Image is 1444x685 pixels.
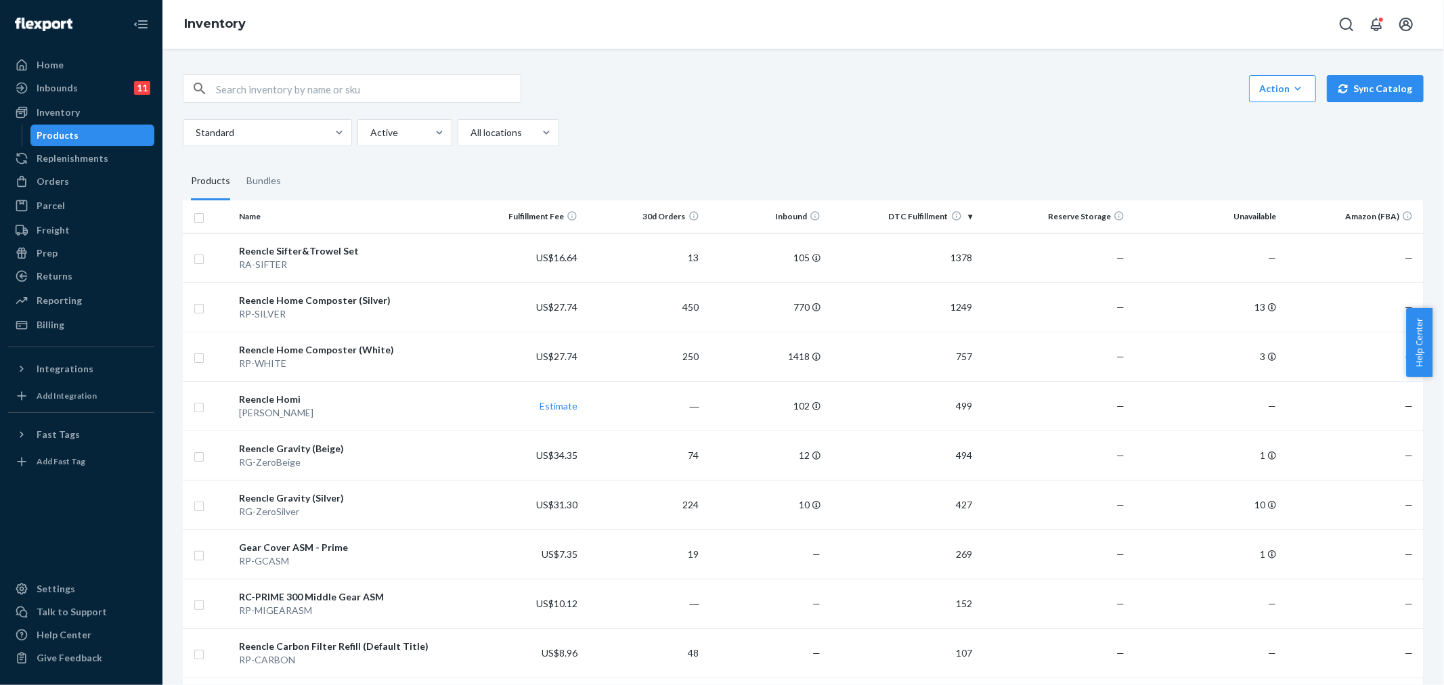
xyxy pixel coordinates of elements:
[239,442,456,456] div: Reencle Gravity (Beige)
[216,75,521,102] input: Search inventory by name or sku
[540,400,577,412] a: Estimate
[37,223,70,237] div: Freight
[194,126,196,139] input: Standard
[1405,548,1413,560] span: —
[239,590,456,604] div: RC-PRIME 300 Middle Gear ASM
[1130,529,1282,579] td: 1
[37,58,64,72] div: Home
[1130,332,1282,381] td: 3
[826,332,978,381] td: 757
[583,628,705,678] td: 48
[1405,400,1413,412] span: —
[812,598,821,609] span: —
[239,357,456,370] div: RP-WHITE
[1405,647,1413,659] span: —
[37,428,80,441] div: Fast Tags
[705,381,827,430] td: 102
[1116,647,1124,659] span: —
[1405,301,1413,313] span: —
[8,195,154,217] a: Parcel
[8,54,154,76] a: Home
[239,653,456,667] div: RP-CARBON
[37,81,78,95] div: Inbounds
[8,171,154,192] a: Orders
[8,242,154,264] a: Prep
[239,554,456,568] div: RP-GCASM
[536,598,577,609] span: US$10.12
[8,265,154,287] a: Returns
[1130,430,1282,480] td: 1
[1116,301,1124,313] span: —
[705,430,827,480] td: 12
[583,579,705,628] td: ―
[234,200,462,233] th: Name
[37,269,72,283] div: Returns
[1268,252,1276,263] span: —
[37,456,85,467] div: Add Fast Tag
[1327,75,1424,102] button: Sync Catalog
[536,351,577,362] span: US$27.74
[826,480,978,529] td: 427
[184,16,246,31] a: Inventory
[461,200,583,233] th: Fulfillment Fee
[127,11,154,38] button: Close Navigation
[826,430,978,480] td: 494
[239,491,456,505] div: Reencle Gravity (Silver)
[239,505,456,518] div: RG-ZeroSilver
[239,456,456,469] div: RG-ZeroBeige
[8,102,154,123] a: Inventory
[469,126,471,139] input: All locations
[1333,11,1360,38] button: Open Search Box
[1405,252,1413,263] span: —
[37,605,107,619] div: Talk to Support
[134,81,150,95] div: 11
[705,200,827,233] th: Inbound
[826,282,978,332] td: 1249
[1406,308,1432,377] button: Help Center
[1130,480,1282,529] td: 10
[246,162,281,200] div: Bundles
[8,385,154,407] a: Add Integration
[583,430,705,480] td: 74
[8,451,154,472] a: Add Fast Tag
[583,480,705,529] td: 224
[1116,598,1124,609] span: —
[536,449,577,461] span: US$34.35
[812,548,821,560] span: —
[369,126,370,139] input: Active
[1405,598,1413,609] span: —
[37,582,75,596] div: Settings
[1268,647,1276,659] span: —
[1116,499,1124,510] span: —
[191,162,230,200] div: Products
[812,647,821,659] span: —
[37,152,108,165] div: Replenishments
[37,175,69,188] div: Orders
[536,499,577,510] span: US$31.30
[583,200,705,233] th: 30d Orders
[1405,449,1413,461] span: —
[1393,11,1420,38] button: Open account menu
[542,548,577,560] span: US$7.35
[8,578,154,600] a: Settings
[826,233,978,282] td: 1378
[1116,548,1124,560] span: —
[1116,351,1124,362] span: —
[8,77,154,99] a: Inbounds11
[542,647,577,659] span: US$8.96
[583,332,705,381] td: 250
[239,307,456,321] div: RP-SILVER
[583,233,705,282] td: 13
[1130,200,1282,233] th: Unavailable
[583,381,705,430] td: ―
[37,294,82,307] div: Reporting
[8,358,154,380] button: Integrations
[1268,400,1276,412] span: —
[37,106,80,119] div: Inventory
[1116,252,1124,263] span: —
[1116,400,1124,412] span: —
[239,393,456,406] div: Reencle Homi
[1259,82,1306,95] div: Action
[978,200,1130,233] th: Reserve Storage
